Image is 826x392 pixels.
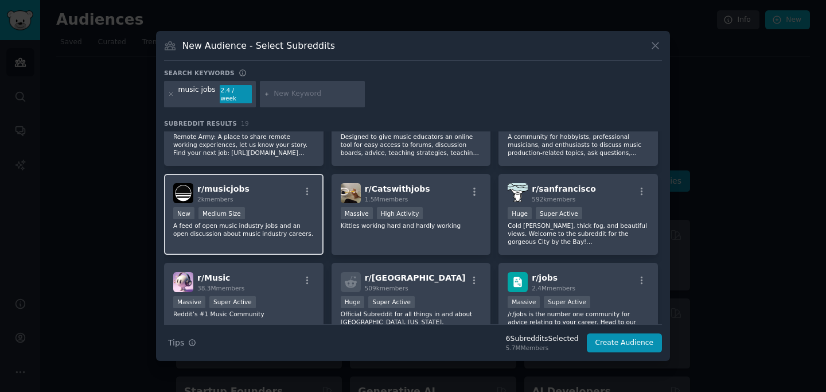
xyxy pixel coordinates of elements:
div: Super Active [368,296,415,308]
input: New Keyword [274,89,361,99]
div: Huge [341,296,365,308]
p: A community for hobbyists, professional musicians, and enthusiasts to discuss music production-re... [508,133,649,157]
span: r/ musicjobs [197,184,250,193]
p: Official Subreddit for all things in and about [GEOGRAPHIC_DATA], [US_STATE], [GEOGRAPHIC_DATA] a... [341,310,482,334]
img: musicjobs [173,183,193,203]
p: Remote Army: A place to share remote working experiences, let us know your story. Find your next ... [173,133,314,157]
img: Music [173,272,193,292]
span: 2k members [197,196,233,203]
div: Massive [341,207,373,219]
span: r/ Music [197,273,230,282]
div: New [173,207,194,219]
button: Create Audience [587,333,663,353]
div: 5.7M Members [506,344,579,352]
div: 6 Subreddit s Selected [506,334,579,344]
h3: Search keywords [164,69,235,77]
button: Tips [164,333,200,353]
img: Catswithjobs [341,183,361,203]
p: Reddit’s #1 Music Community [173,310,314,318]
span: Tips [168,337,184,349]
div: Super Active [536,207,582,219]
p: A feed of open music industry jobs and an open discussion about music industry careers. [173,222,314,238]
div: music jobs [178,85,216,103]
p: /r/jobs is the number one community for advice relating to your career. Head to our discord for l... [508,310,649,334]
span: r/ Catswithjobs [365,184,430,193]
div: Super Active [544,296,590,308]
div: Huge [508,207,532,219]
div: High Activity [377,207,423,219]
span: 1.5M members [365,196,408,203]
div: Medium Size [198,207,245,219]
span: 19 [241,120,249,127]
div: Massive [508,296,540,308]
span: r/ sanfrancisco [532,184,596,193]
span: 2.4M members [532,285,575,292]
span: Subreddit Results [164,119,237,127]
div: Massive [173,296,205,308]
p: Cold [PERSON_NAME], thick fog, and beautiful views. Welcome to the subreddit for the gorgeous Cit... [508,222,649,246]
h3: New Audience - Select Subreddits [182,40,335,52]
img: sanfrancisco [508,183,528,203]
div: Super Active [209,296,256,308]
span: r/ jobs [532,273,558,282]
div: 2.4 / week [220,85,252,103]
span: 592k members [532,196,575,203]
p: Designed to give music educators an online tool for easy access to forums, discussion boards, adv... [341,133,482,157]
span: 38.3M members [197,285,244,292]
img: jobs [508,272,528,292]
span: r/ [GEOGRAPHIC_DATA] [365,273,466,282]
span: 509k members [365,285,408,292]
p: Kitties working hard and hardly working [341,222,482,230]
